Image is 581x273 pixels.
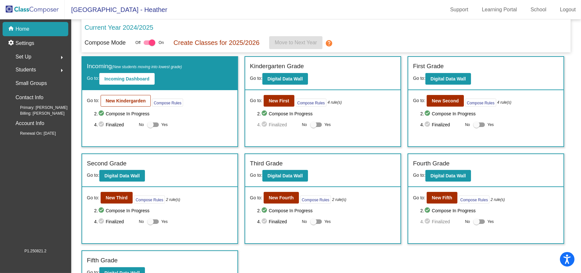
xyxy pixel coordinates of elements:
[10,110,64,116] span: Billing: [PERSON_NAME]
[413,173,425,178] span: Go to:
[173,38,259,47] p: Create Classes for 2025/2026
[139,219,144,225] span: No
[424,110,432,118] mat-icon: check_circle
[425,170,471,182] button: Digital Data Wall
[477,5,522,15] a: Learning Portal
[420,207,559,215] span: 2. Compose In Progress
[424,218,432,226] mat-icon: check_circle
[101,95,151,107] button: New Kindergarden
[459,195,489,204] button: Compose Rules
[431,173,466,178] b: Digital Data Wall
[261,110,269,118] mat-icon: check_circle
[94,110,233,118] span: 2. Compose In Progress
[16,25,29,33] p: Home
[16,79,47,88] p: Small Groups
[8,39,16,47] mat-icon: settings
[16,93,43,102] p: Contact Info
[99,170,145,182] button: Digital Data Wall
[465,122,470,128] span: No
[152,99,183,107] button: Compose Rules
[261,218,269,226] mat-icon: check_circle
[250,62,304,71] label: Kindergarten Grade
[99,73,155,85] button: Incoming Dashboard
[159,40,164,46] span: On
[261,121,269,129] mat-icon: check_circle
[465,219,470,225] span: No
[445,5,474,15] a: Support
[268,173,303,178] b: Digital Data Wall
[420,218,462,226] span: 4. Finalized
[269,98,289,103] b: New First
[427,95,464,107] button: New Second
[10,131,56,136] span: Renewal On: [DATE]
[488,121,494,129] span: Yes
[87,97,99,104] span: Go to:
[296,99,326,107] button: Compose Rules
[161,121,168,129] span: Yes
[16,65,36,74] span: Students
[413,76,425,81] span: Go to:
[106,98,146,103] b: New Kindergarden
[166,197,180,203] i: 2 rule(s)
[94,121,136,129] span: 4. Finalized
[250,76,262,81] span: Go to:
[324,218,331,226] span: Yes
[424,207,432,215] mat-icon: check_circle
[94,207,233,215] span: 2. Compose In Progress
[134,195,165,204] button: Compose Rules
[269,195,294,200] b: New Fourth
[87,194,99,201] span: Go to:
[413,62,444,71] label: First Grade
[161,218,168,226] span: Yes
[250,194,262,201] span: Go to:
[261,207,269,215] mat-icon: check_circle
[104,76,149,81] b: Incoming Dashboard
[250,97,262,104] span: Go to:
[85,23,153,32] p: Current Year 2024/2025
[332,197,346,203] i: 2 rule(s)
[264,192,299,204] button: New Fourth
[264,95,294,107] button: New First
[94,218,136,226] span: 4. Finalized
[431,76,466,81] b: Digital Data Wall
[413,194,425,201] span: Go to:
[136,40,141,46] span: Off
[432,195,452,200] b: New Fifth
[98,207,106,215] mat-icon: check_circle
[324,121,331,129] span: Yes
[104,173,140,178] b: Digital Data Wall
[87,159,127,168] label: Second Grade
[325,39,333,47] mat-icon: help
[139,122,144,128] span: No
[413,97,425,104] span: Go to:
[555,5,581,15] a: Logout
[413,159,450,168] label: Fourth Grade
[268,76,303,81] b: Digital Data Wall
[16,52,31,61] span: Set Up
[302,219,307,225] span: No
[87,256,118,265] label: Fifth Grade
[525,5,552,15] a: School
[8,25,16,33] mat-icon: home
[262,73,308,85] button: Digital Data Wall
[58,67,66,74] mat-icon: arrow_right
[269,36,323,49] button: Move to Next Year
[85,38,126,47] p: Compose Mode
[87,173,99,178] span: Go to:
[257,121,299,129] span: 4. Finalized
[101,192,133,204] button: New Third
[491,197,505,203] i: 2 rule(s)
[250,159,283,168] label: Third Grade
[87,76,99,81] span: Go to:
[424,121,432,129] mat-icon: check_circle
[16,119,44,128] p: Account Info
[87,62,182,71] label: Incoming
[425,73,471,85] button: Digital Data Wall
[16,39,34,47] p: Settings
[427,192,457,204] button: New Fifth
[257,110,396,118] span: 2. Compose In Progress
[300,195,331,204] button: Compose Rules
[98,121,106,129] mat-icon: check_circle
[420,121,462,129] span: 4. Finalized
[106,195,128,200] b: New Third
